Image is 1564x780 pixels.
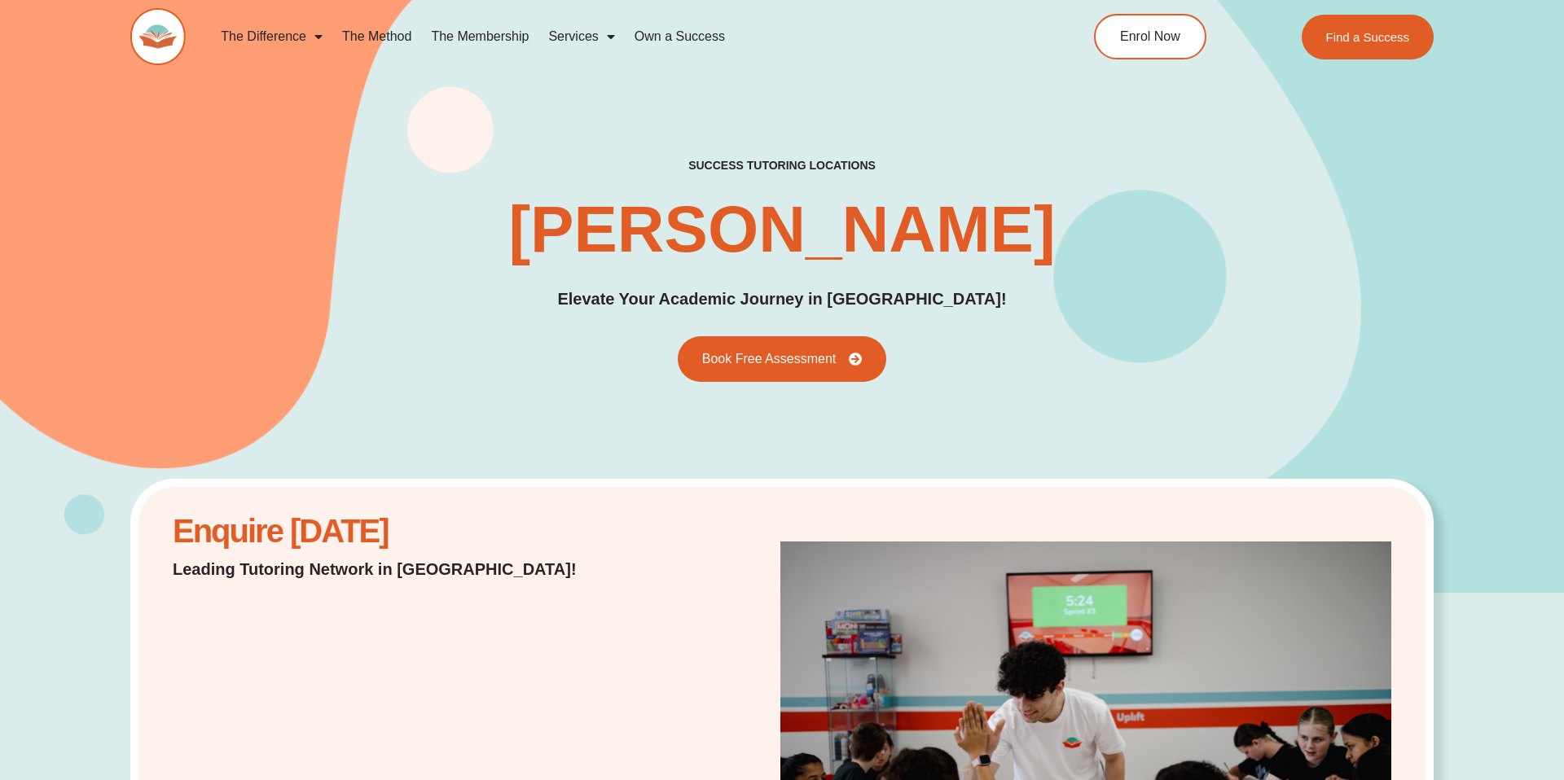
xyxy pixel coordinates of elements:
a: Services [538,18,624,55]
h2: Enquire [DATE] [173,521,618,541]
p: Elevate Your Academic Journey in [GEOGRAPHIC_DATA]! [557,287,1006,312]
a: Find a Success [1301,15,1434,59]
span: Enrol Now [1120,30,1180,43]
a: Own a Success [625,18,735,55]
p: Leading Tutoring Network in [GEOGRAPHIC_DATA]! [173,558,618,581]
a: Enrol Now [1094,14,1206,59]
nav: Menu [211,18,1019,55]
a: The Difference [211,18,332,55]
span: Find a Success [1325,31,1409,43]
span: Book Free Assessment [702,353,837,366]
a: The Method [332,18,421,55]
iframe: Chat Widget [1285,596,1564,780]
a: The Membership [421,18,538,55]
h1: [PERSON_NAME] [508,197,1055,262]
h2: success tutoring locations [688,158,876,173]
a: Book Free Assessment [678,336,887,382]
